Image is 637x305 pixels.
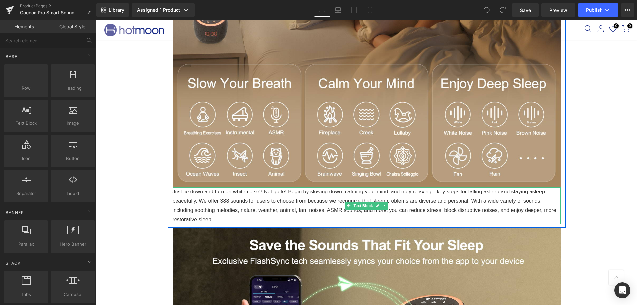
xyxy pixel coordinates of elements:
div: Open Intercom Messenger [614,282,630,298]
div: Assigned 1 Product [137,7,189,13]
button: Publish [578,3,618,17]
span: Library [109,7,124,13]
a: New Library [96,3,129,17]
a: Tablet [346,3,362,17]
span: Separator [6,190,46,197]
span: Liquid [53,190,93,197]
span: Publish [586,7,602,13]
span: Text Block [6,120,46,127]
span: Parallax [6,241,46,248]
a: Mobile [362,3,378,17]
span: Base [5,53,18,60]
button: Redo [496,3,509,17]
a: Laptop [330,3,346,17]
span: Hero Banner [53,241,93,248]
span: Carousel [53,291,93,298]
span: Save [520,7,531,14]
span: Preview [549,7,567,14]
span: Heading [53,85,93,92]
span: Cocoon Pro Smart Sound Machine [20,10,84,15]
span: Text Block [256,182,278,190]
a: Preview [541,3,575,17]
a: Expand / Collapse [285,182,292,190]
span: Tabs [6,291,46,298]
span: Row [6,85,46,92]
span: Icon [6,155,46,162]
button: More [621,3,634,17]
span: Stack [5,260,21,266]
a: Product Pages [20,3,96,9]
span: Button [53,155,93,162]
a: Global Style [48,20,96,33]
a: Desktop [314,3,330,17]
button: Undo [480,3,493,17]
span: Image [53,120,93,127]
span: Banner [5,209,25,216]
